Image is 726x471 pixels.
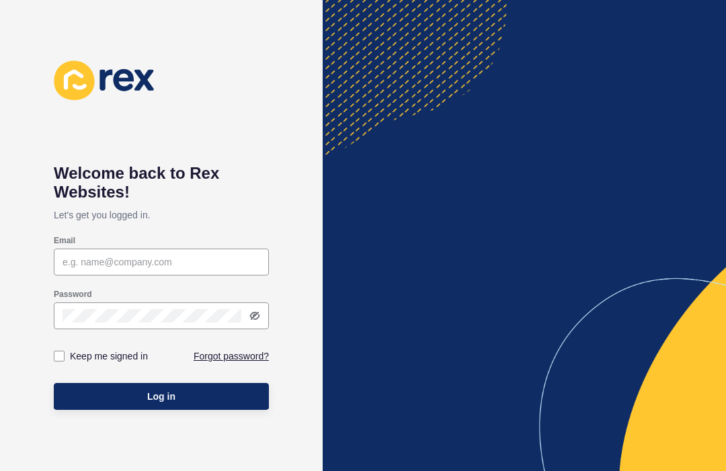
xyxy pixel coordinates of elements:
a: Forgot password? [194,349,269,363]
label: Email [54,235,75,246]
h1: Welcome back to Rex Websites! [54,164,269,202]
span: Log in [147,390,175,403]
label: Password [54,289,92,300]
input: e.g. name@company.com [63,255,260,269]
p: Let's get you logged in. [54,202,269,228]
label: Keep me signed in [70,349,148,363]
button: Log in [54,383,269,410]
